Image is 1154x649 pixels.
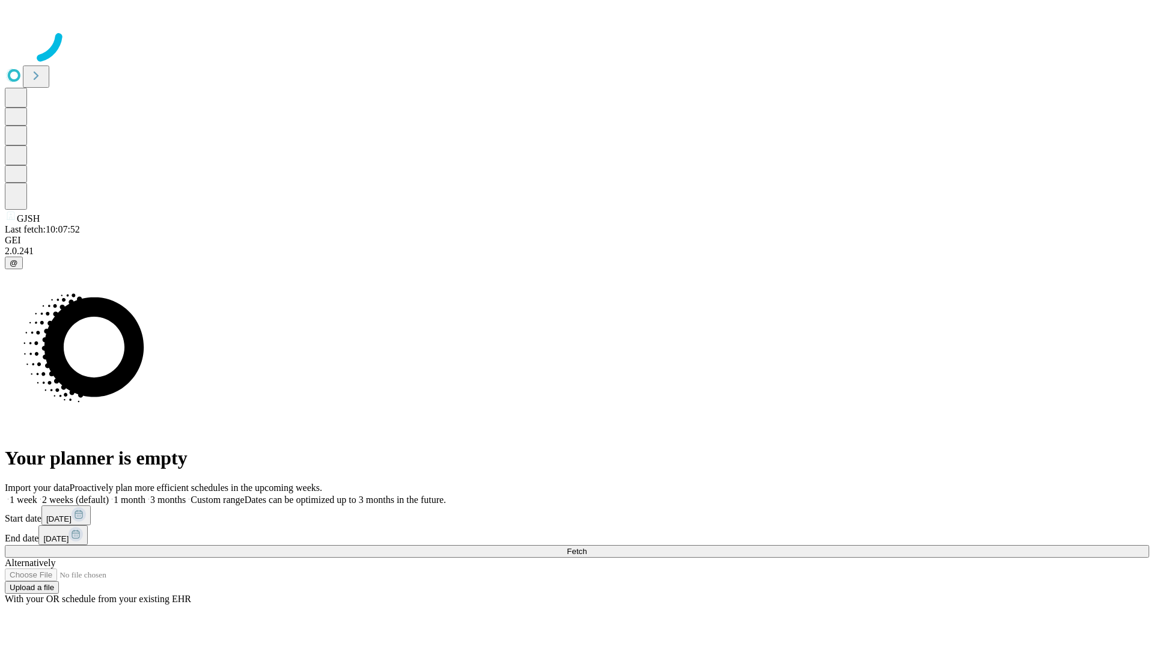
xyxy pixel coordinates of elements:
[38,525,88,545] button: [DATE]
[5,525,1149,545] div: End date
[46,514,72,523] span: [DATE]
[5,257,23,269] button: @
[43,534,69,543] span: [DATE]
[5,581,59,594] button: Upload a file
[17,213,40,224] span: GJSH
[114,495,145,505] span: 1 month
[5,545,1149,558] button: Fetch
[5,594,191,604] span: With your OR schedule from your existing EHR
[41,505,91,525] button: [DATE]
[10,495,37,505] span: 1 week
[191,495,244,505] span: Custom range
[10,258,18,267] span: @
[5,246,1149,257] div: 2.0.241
[5,558,55,568] span: Alternatively
[5,505,1149,525] div: Start date
[5,224,80,234] span: Last fetch: 10:07:52
[567,547,587,556] span: Fetch
[5,483,70,493] span: Import your data
[245,495,446,505] span: Dates can be optimized up to 3 months in the future.
[70,483,322,493] span: Proactively plan more efficient schedules in the upcoming weeks.
[150,495,186,505] span: 3 months
[5,235,1149,246] div: GEI
[5,447,1149,469] h1: Your planner is empty
[42,495,109,505] span: 2 weeks (default)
